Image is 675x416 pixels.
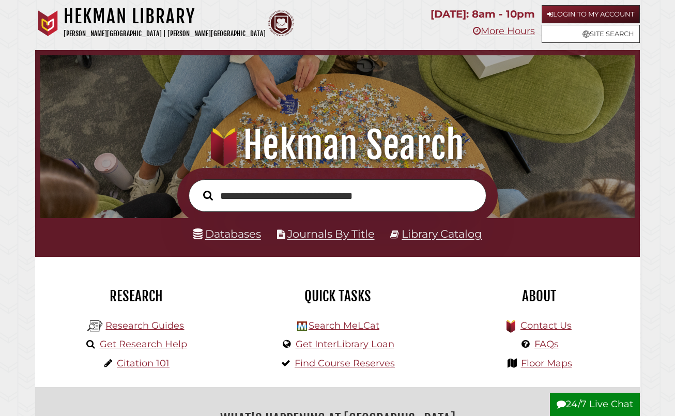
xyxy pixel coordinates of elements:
[534,338,559,350] a: FAQs
[309,320,379,331] a: Search MeLCat
[446,287,632,305] h2: About
[297,321,307,331] img: Hekman Library Logo
[244,287,431,305] h2: Quick Tasks
[287,227,375,240] a: Journals By Title
[51,122,625,168] h1: Hekman Search
[105,320,184,331] a: Research Guides
[87,318,103,334] img: Hekman Library Logo
[64,5,266,28] h1: Hekman Library
[520,320,572,331] a: Contact Us
[198,188,218,203] button: Search
[193,227,261,240] a: Databases
[542,25,640,43] a: Site Search
[402,227,482,240] a: Library Catalog
[43,287,229,305] h2: Research
[521,358,572,369] a: Floor Maps
[268,10,294,36] img: Calvin Theological Seminary
[296,338,394,350] a: Get InterLibrary Loan
[64,28,266,40] p: [PERSON_NAME][GEOGRAPHIC_DATA] | [PERSON_NAME][GEOGRAPHIC_DATA]
[542,5,640,23] a: Login to My Account
[35,10,61,36] img: Calvin University
[117,358,170,369] a: Citation 101
[431,5,535,23] p: [DATE]: 8am - 10pm
[203,190,213,201] i: Search
[100,338,187,350] a: Get Research Help
[473,25,535,37] a: More Hours
[295,358,395,369] a: Find Course Reserves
